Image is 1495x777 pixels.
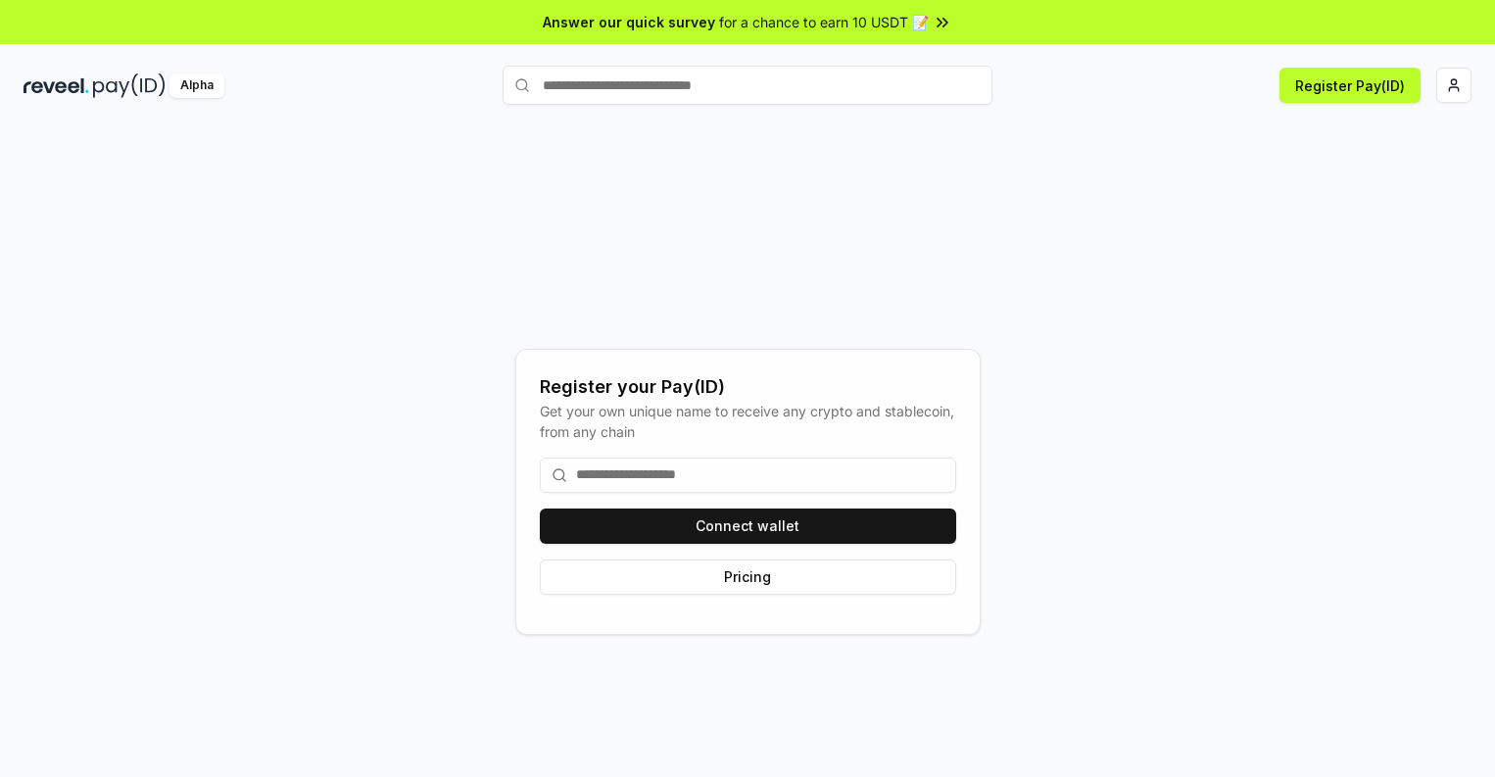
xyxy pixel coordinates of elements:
button: Pricing [540,559,956,595]
button: Connect wallet [540,509,956,544]
div: Alpha [169,73,224,98]
img: reveel_dark [24,73,89,98]
span: for a chance to earn 10 USDT 📝 [719,12,929,32]
button: Register Pay(ID) [1279,68,1421,103]
span: Answer our quick survey [543,12,715,32]
div: Register your Pay(ID) [540,373,956,401]
div: Get your own unique name to receive any crypto and stablecoin, from any chain [540,401,956,442]
img: pay_id [93,73,166,98]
